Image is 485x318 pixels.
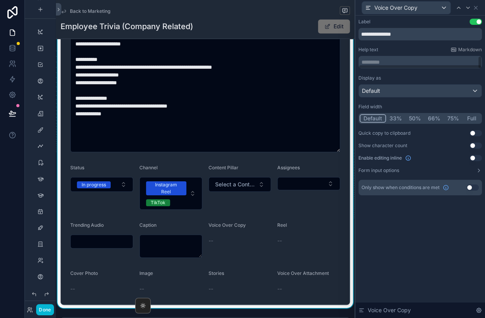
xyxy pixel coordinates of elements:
[424,114,444,123] button: 66%
[82,181,106,188] div: In progress
[139,270,153,276] span: Image
[368,306,411,314] span: Voice Over Copy
[70,222,104,228] span: Trending Audio
[146,181,186,195] button: Unselect INSTAGRAM_REEL
[209,270,224,276] span: Stories
[209,222,246,228] span: Voice Over Copy
[386,114,405,123] button: 33%
[358,130,410,136] div: Quick copy to clipboard
[139,165,158,170] span: Channel
[462,114,481,123] button: Full
[358,155,402,161] span: Enable editing inline
[139,222,156,228] span: Caption
[151,181,182,195] div: Instagram Reel
[358,19,370,25] div: Label
[358,84,482,97] button: Default
[405,114,424,123] button: 50%
[151,199,165,206] div: TikTok
[450,47,482,53] a: Markdown
[358,47,378,53] label: Help text
[209,165,238,170] span: Content Pillar
[139,177,202,210] button: Select Button
[70,8,110,14] span: Back to Marketing
[374,4,417,12] span: Voice Over Copy
[36,304,54,315] button: Done
[458,47,482,53] span: Markdown
[277,285,282,293] span: --
[139,285,144,293] span: --
[70,270,98,276] span: Cover Photo
[209,237,213,245] span: --
[360,114,386,123] button: Default
[277,165,300,170] span: Assignees
[277,222,287,228] span: Reel
[444,114,462,123] button: 75%
[358,142,407,149] div: Show character count
[277,177,340,190] button: Select Button
[358,167,482,174] button: Form input options
[70,165,84,170] span: Status
[146,198,170,206] button: Unselect TIK_TOK
[70,285,75,293] span: --
[358,104,382,110] label: Field width
[61,8,110,14] a: Back to Marketing
[277,270,329,276] span: Voice Over Attachment
[277,237,282,245] span: --
[61,21,193,32] h1: Employee Trivia (Company Related)
[70,177,133,192] button: Select Button
[215,181,256,188] span: Select a Content Pillar
[209,177,271,192] button: Select Button
[358,56,482,68] div: scrollable content
[209,285,213,293] span: --
[318,19,350,33] button: Edit
[362,184,440,191] span: Only show when conditions are met
[358,167,399,174] label: Form input options
[358,75,381,81] label: Display as
[362,1,451,14] button: Voice Over Copy
[362,87,380,95] span: Default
